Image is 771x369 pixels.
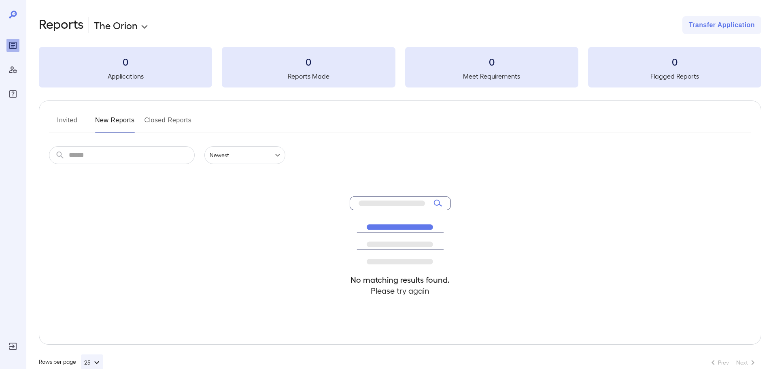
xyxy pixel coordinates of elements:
h3: 0 [222,55,395,68]
nav: pagination navigation [705,356,761,369]
button: Invited [49,114,85,133]
h5: Reports Made [222,71,395,81]
button: New Reports [95,114,135,133]
div: Reports [6,39,19,52]
div: Manage Users [6,63,19,76]
h5: Meet Requirements [405,71,578,81]
h4: No matching results found. [350,274,451,285]
h5: Flagged Reports [588,71,761,81]
div: FAQ [6,87,19,100]
h4: Please try again [350,285,451,296]
div: Log Out [6,340,19,353]
h5: Applications [39,71,212,81]
summary: 0Applications0Reports Made0Meet Requirements0Flagged Reports [39,47,761,87]
h2: Reports [39,16,84,34]
h3: 0 [39,55,212,68]
button: Transfer Application [682,16,761,34]
h3: 0 [588,55,761,68]
h3: 0 [405,55,578,68]
div: Newest [204,146,285,164]
button: Closed Reports [144,114,192,133]
p: The Orion [94,19,138,32]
